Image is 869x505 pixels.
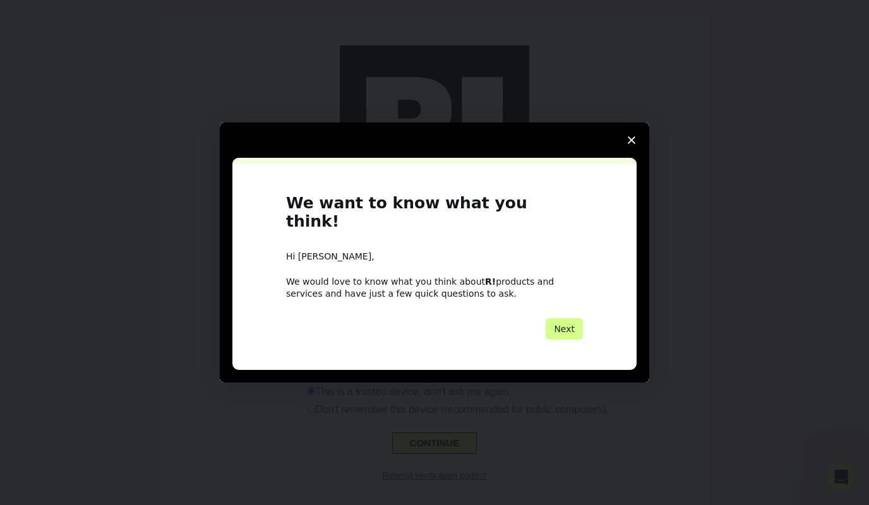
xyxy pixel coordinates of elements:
div: Hi [PERSON_NAME], [286,251,583,263]
button: Next [546,318,583,340]
span: Close survey [614,122,649,158]
div: We would love to know what you think about products and services and have just a few quick questi... [286,276,583,299]
h1: We want to know what you think! [286,194,583,238]
b: R! [485,276,496,287]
